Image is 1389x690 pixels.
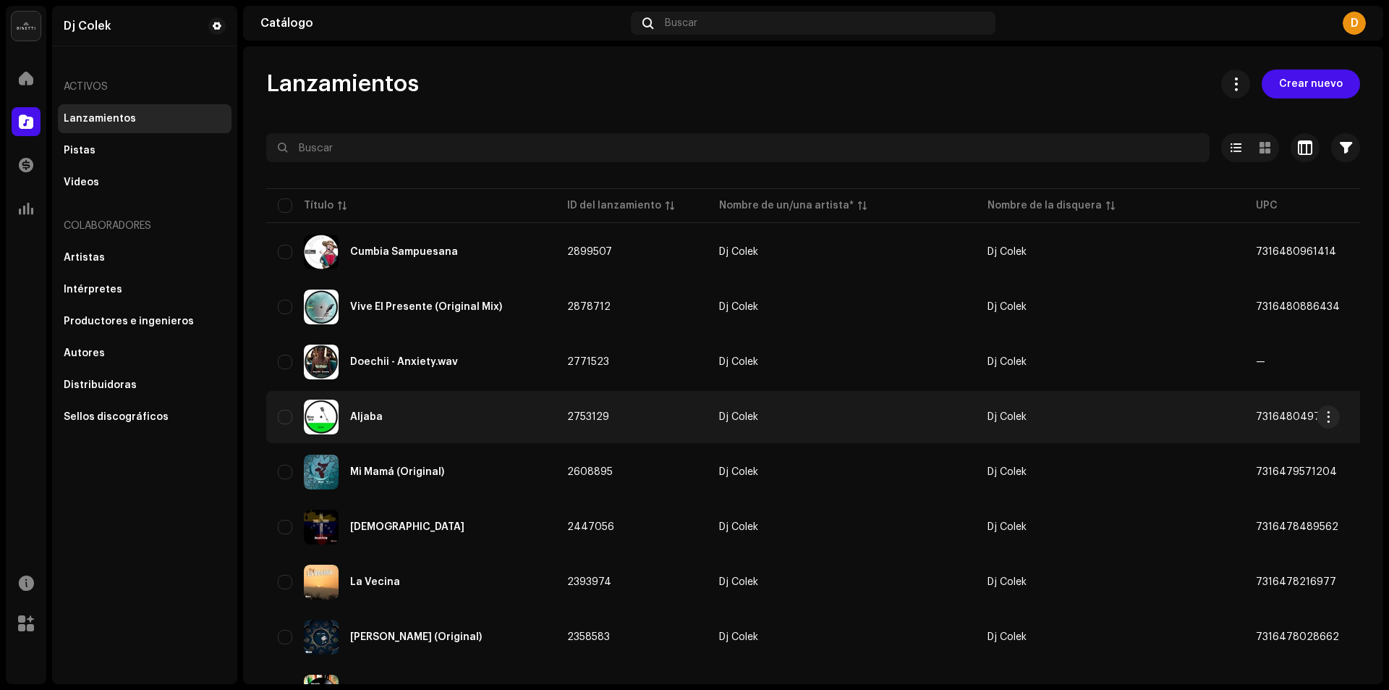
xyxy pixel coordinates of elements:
span: Dj Colek [719,632,964,642]
span: 7316478216977 [1256,577,1336,587]
span: 7316480961414 [1256,247,1336,257]
div: Jesucristo [350,522,464,532]
img: 02a7c2d3-3c89-4098-b12f-2ff2945c95ee [12,12,41,41]
span: Dj Colek [719,522,964,532]
span: Dj Colek [719,247,964,257]
div: Videos [64,177,99,188]
span: 2878712 [567,302,611,312]
span: 2753129 [567,412,609,422]
span: 2358583 [567,632,610,642]
span: Crear nuevo [1279,70,1343,98]
re-a-nav-header: Activos [58,70,231,104]
span: 7316480497456 [1256,412,1339,422]
span: Lanzamientos [266,70,419,98]
div: Cumbia Sampuesana [350,247,458,257]
div: Productores e ingenieros [64,316,194,327]
div: Sora - Sora (Original) [350,632,482,642]
re-m-nav-item: Artistas [58,243,231,272]
span: 7316478028662 [1256,632,1339,642]
div: Doechii - Anxiety.wav [350,357,458,367]
span: Dj Colek [719,412,964,422]
div: Dj Colek [64,20,111,32]
div: Nombre de un/una artista* [719,198,854,213]
img: 48222518-87d9-4e19-8aa6-07f36a9e5f6c [304,510,339,544]
div: Dj Colek [719,577,758,587]
div: Sellos discográficos [64,411,169,423]
div: D [1343,12,1366,35]
div: Distribuidoras [64,379,137,391]
div: Vive El Presente (Original Mix) [350,302,502,312]
span: 2771523 [567,357,609,367]
div: Autores [64,348,105,359]
span: 2393974 [567,577,611,587]
span: Buscar [665,17,697,29]
div: Mi Mamá (Original) [350,467,444,477]
div: Dj Colek [719,522,758,532]
img: bb9f66aa-8343-4037-99f7-cabb080350ab [304,400,339,434]
div: ID del lanzamiento [567,198,661,213]
span: Dj Colek [987,522,1027,532]
div: Lanzamientos [64,113,136,125]
re-m-nav-item: Videos [58,168,231,197]
span: Dj Colek [987,632,1027,642]
div: Dj Colek [719,357,758,367]
div: Artistas [64,252,105,264]
span: 2899507 [567,247,612,257]
re-m-nav-item: Distribuidoras [58,371,231,400]
input: Buscar [266,133,1210,162]
span: Dj Colek [719,302,964,312]
div: Dj Colek [719,467,758,477]
re-m-nav-item: Sellos discográficos [58,403,231,432]
span: — [1256,357,1265,367]
img: cedcdb4f-a957-4ba4-a276-4d50106b2ff9 [304,345,339,379]
div: Pistas [64,145,95,156]
div: Intérpretes [64,284,122,295]
div: Dj Colek [719,632,758,642]
div: Aljaba [350,412,383,422]
re-m-nav-item: Autores [58,339,231,368]
re-m-nav-item: Lanzamientos [58,104,231,133]
img: 76416836-7a47-43d9-9901-77c014f81ecc [304,455,339,489]
span: Dj Colek [987,577,1027,587]
span: 2447056 [567,522,614,532]
span: 7316478489562 [1256,522,1338,532]
div: Título [304,198,334,213]
img: 4f86cc12-5a01-47d8-9e6c-c56802f2c96e [304,620,339,655]
span: Dj Colek [987,467,1027,477]
span: 7316480886434 [1256,302,1340,312]
div: Dj Colek [719,302,758,312]
div: Nombre de la disquera [987,198,1102,213]
re-a-nav-header: Colaboradores [58,209,231,243]
span: Dj Colek [719,467,964,477]
span: 7316479571204 [1256,467,1337,477]
button: Crear nuevo [1262,70,1360,98]
span: 2608895 [567,467,613,477]
span: Dj Colek [987,357,1027,367]
div: La Vecina [350,577,400,587]
div: Dj Colek [719,247,758,257]
re-m-nav-item: Pistas [58,136,231,165]
div: Dj Colek [719,412,758,422]
span: Dj Colek [719,577,964,587]
span: Dj Colek [987,412,1027,422]
span: Dj Colek [719,357,964,367]
span: Dj Colek [987,247,1027,257]
re-m-nav-item: Intérpretes [58,275,231,304]
img: 06a1ffda-1a42-4069-8e9d-81228d837fe0 [304,565,339,599]
span: Dj Colek [987,302,1027,312]
re-m-nav-item: Productores e ingenieros [58,307,231,336]
div: Catálogo [260,17,625,29]
img: 5cabf304-2e4f-4896-9027-da796a461750 [304,290,339,324]
img: b96380fa-9127-4851-89f8-91c066cce796 [304,235,339,269]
